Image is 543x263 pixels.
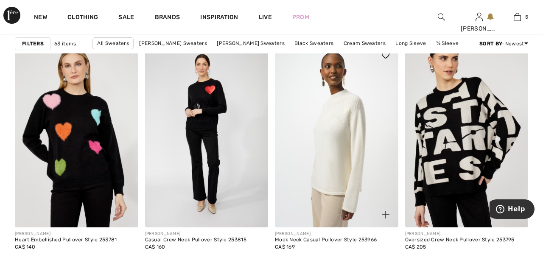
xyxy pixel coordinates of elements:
[525,13,528,21] span: 5
[405,231,515,237] div: [PERSON_NAME]
[479,41,502,47] strong: Sort By
[275,49,303,60] a: Pattern
[259,13,272,22] a: Live
[34,14,47,22] a: New
[292,13,309,22] a: Prom
[382,211,389,218] img: plus_v2.svg
[514,12,521,22] img: My Bag
[213,38,289,49] a: [PERSON_NAME] Sweaters
[145,244,165,250] span: CA$ 160
[490,199,535,221] iframe: Opens a widget where you can find more information
[15,244,35,250] span: CA$ 140
[391,38,430,49] a: Long Sleeve
[339,38,390,49] a: Cream Sweaters
[275,231,377,237] div: [PERSON_NAME]
[155,14,180,22] a: Brands
[461,24,498,33] div: [PERSON_NAME]
[476,13,483,21] a: Sign In
[3,7,20,24] img: 1ère Avenue
[135,38,211,49] a: [PERSON_NAME] Sweaters
[67,14,98,22] a: Clothing
[118,14,134,22] a: Sale
[438,12,445,22] img: search the website
[200,14,238,22] span: Inspiration
[15,237,117,243] div: Heart Embellished Pullover Style 253781
[479,40,528,48] div: : Newest
[382,52,389,59] img: heart_black_full.svg
[145,231,246,237] div: [PERSON_NAME]
[405,237,515,243] div: Oversized Crew Neck Pullover Style 253795
[290,38,338,49] a: Black Sweaters
[15,231,117,237] div: [PERSON_NAME]
[498,12,536,22] a: 5
[54,40,76,48] span: 63 items
[22,40,44,48] strong: Filters
[92,37,134,49] a: All Sweaters
[275,237,377,243] div: Mock Neck Casual Pullover Style 253966
[15,42,138,227] img: Heart Embellished Pullover Style 253781. Black
[405,244,426,250] span: CA$ 205
[405,42,529,227] img: Oversized Crew Neck Pullover Style 253795. Black/Beige
[253,49,274,60] a: Solid
[275,42,398,227] img: Mock Neck Casual Pullover Style 253966. Winter White
[432,38,463,49] a: ¾ Sleeve
[476,12,483,22] img: My Info
[145,42,269,227] img: Casual Crew Neck Pullover Style 253815. Black
[275,244,295,250] span: CA$ 169
[145,237,246,243] div: Casual Crew Neck Pullover Style 253815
